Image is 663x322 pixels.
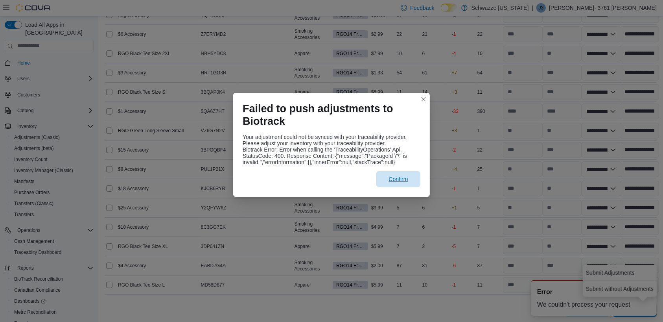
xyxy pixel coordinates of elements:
div: Biotrack Error: Error when calling the 'TraceabilityOperations' Api. StatusCode: 400. Response Co... [243,146,420,165]
div: Your adjustment could not be synced with your traceability provider. Please adjust your inventory... [243,134,420,146]
span: Confirm [389,175,408,183]
button: Confirm [376,171,420,187]
h1: Failed to push adjustments to Biotrack [243,102,414,128]
button: Closes this modal window [419,94,428,104]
